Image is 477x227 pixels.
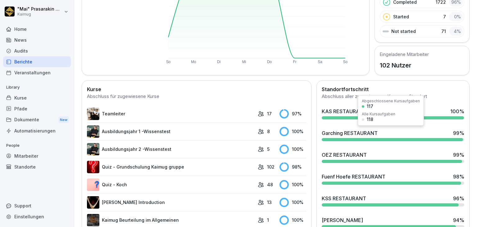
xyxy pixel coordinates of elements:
div: 94 % [453,216,464,224]
div: 117 [367,104,373,109]
div: 96 % [453,195,464,202]
div: Garching RESTAURANT [322,129,378,137]
a: News [3,35,71,45]
div: 0 % [449,12,463,21]
a: Standorte [3,161,71,172]
img: kdhala7dy4uwpjq3l09r8r31.png [87,143,99,155]
a: [PERSON_NAME] Introduction [87,196,255,209]
a: Veranstaltungen [3,67,71,78]
h2: Standortfortschritt [322,86,464,93]
img: t7brl8l3g3sjoed8o8dm9hn8.png [87,178,99,191]
p: Library [3,82,71,92]
a: KAS RESTAURANT100% [319,105,467,122]
text: Sa [318,60,323,64]
div: Abgeschlossene Kursaufgaben [362,99,420,103]
div: 97 % [279,109,306,118]
div: OEZ RESTAURANT [322,151,367,159]
a: DokumenteNew [3,114,71,126]
a: Ausbildungsjahr 1 -Wissenstest [87,125,255,138]
div: Fuenf Hoefe RESTAURANT [322,173,385,180]
text: So [343,60,348,64]
div: 99 % [453,151,464,159]
a: Automatisierungen [3,125,71,136]
p: "Mai" Prasarakin Natechnanok [17,7,63,12]
p: 102 Nutzer [380,61,429,70]
a: Quiz - Grundschulung Kaimug gruppe [87,161,255,173]
a: Kaimug Beurteilung im Allgemeinen [87,214,255,226]
div: [PERSON_NAME] [322,216,363,224]
h2: Kurse [87,86,306,93]
img: pytyph5pk76tu4q1kwztnixg.png [87,108,99,120]
div: 98 % [453,173,464,180]
div: 100 % [279,180,306,189]
img: ejcw8pgrsnj3kwnpxq2wy9us.png [87,196,99,209]
p: Started [393,13,409,20]
a: Ausbildungsjahr 2 -Wissenstest [87,143,255,155]
p: 5 [267,146,270,152]
a: Einstellungen [3,211,71,222]
text: Di [217,60,220,64]
a: Pfade [3,103,71,114]
div: Alle Kursaufgaben [362,112,395,116]
text: Mi [242,60,246,64]
img: ima4gw5kbha2jc8jl1pti4b9.png [87,161,99,173]
p: 13 [267,199,272,206]
div: KAS RESTAURANT [322,108,367,115]
p: 1 [267,217,269,223]
a: Mitarbeiter [3,151,71,161]
div: 4 % [449,27,463,36]
a: OEZ RESTAURANT99% [319,149,467,165]
text: Do [267,60,272,64]
text: So [166,60,171,64]
div: 100 % [450,108,464,115]
div: Abschluss aller zugewiesenen Kurse pro Standort [322,93,464,100]
div: 100 % [279,145,306,154]
div: 100 % [279,215,306,225]
h5: Eingeladene Mitarbeiter [380,51,429,58]
p: 48 [267,181,273,188]
p: 8 [267,128,270,135]
p: 17 [267,110,272,117]
a: Garching RESTAURANT99% [319,127,467,144]
a: Home [3,24,71,35]
a: Audits [3,45,71,56]
p: 71 [441,28,446,35]
div: 98 % [279,162,306,172]
div: New [58,116,69,123]
a: Quiz - Koch [87,178,255,191]
div: Abschluss für zugewiesene Kurse [87,93,306,100]
div: 100 % [279,198,306,207]
a: KSS RESTAURANT96% [319,192,467,209]
text: Fr [293,60,297,64]
text: Mo [191,60,196,64]
p: People [3,141,71,151]
div: Dokumente [3,114,71,126]
a: Fuenf Hoefe RESTAURANT98% [319,170,467,187]
a: Teamleiter [87,108,255,120]
p: 7 [443,13,446,20]
img: m7c771e1b5zzexp1p9raqxk8.png [87,125,99,138]
div: Support [3,200,71,211]
div: 99 % [453,129,464,137]
a: Kurse [3,92,71,103]
img: vu7fopty42ny43mjush7cma0.png [87,214,99,226]
p: Kaimug [17,12,63,16]
div: KSS RESTAURANT [322,195,366,202]
div: 118 [367,117,373,122]
p: 102 [267,164,275,170]
a: Berichte [3,56,71,67]
div: 100 % [279,127,306,136]
p: Not started [391,28,416,35]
